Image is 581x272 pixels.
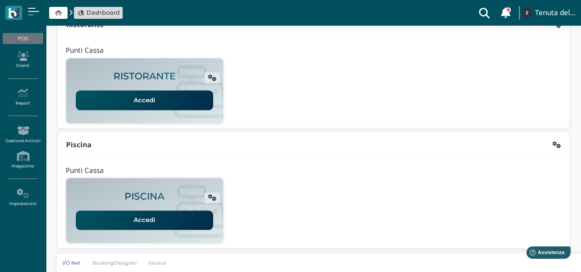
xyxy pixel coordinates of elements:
b: Piscina [66,140,91,150]
h2: PISCINA [124,191,164,202]
a: Impostazioni [3,185,43,210]
a: Dashboard [77,8,120,17]
span: Assistenza [27,7,61,14]
a: Magazzino [3,147,43,172]
span: Dashboard [86,8,120,17]
iframe: Help widget launcher [516,244,573,264]
h4: Punti Cassa [66,47,104,55]
img: ... [522,8,532,18]
a: Accedi [76,90,213,110]
h2: RISTORANTE [113,71,176,82]
h4: Punti Cassa [66,167,104,175]
h4: Tenuta del Barco [535,9,575,17]
a: ... Tenuta del Barco [520,2,575,24]
a: Clienti [3,47,43,72]
p: I/O Net [62,259,81,266]
div: POS [3,33,43,44]
a: BookingDesigner [86,259,143,266]
img: logo [8,8,19,18]
a: Gestione Articoli [3,122,43,147]
a: Report [3,84,43,110]
a: Accedi [76,211,213,230]
a: Invoice [143,259,173,266]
